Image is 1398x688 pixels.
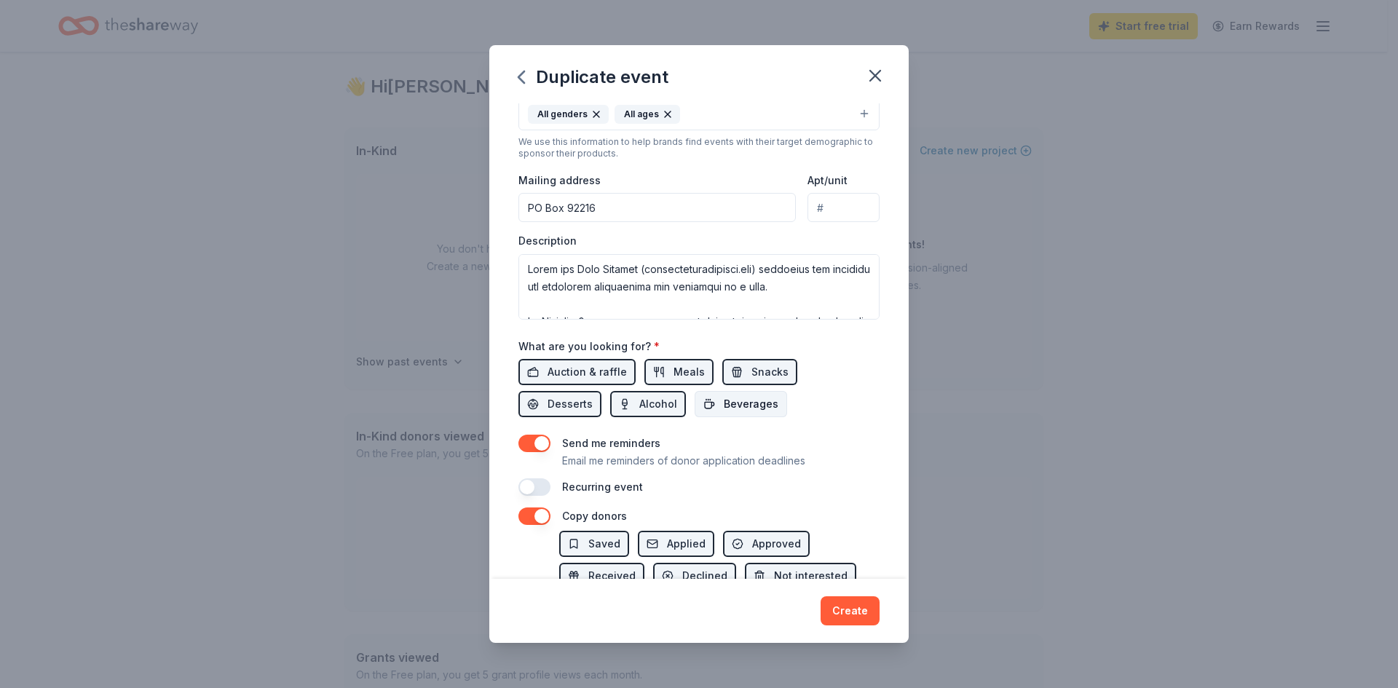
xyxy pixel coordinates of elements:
button: Saved [559,531,629,557]
div: All genders [528,105,609,124]
textarea: Lorem ips Dolo Sitamet (consecteturadipisci.eli) seddoeius tem incididu utl etdolorem aliquaenima... [518,254,880,320]
button: Desserts [518,391,601,417]
span: Received [588,567,636,585]
label: Mailing address [518,173,601,188]
button: Applied [638,531,714,557]
label: Recurring event [562,481,643,493]
button: Not interested [745,563,856,589]
button: Create [821,596,880,625]
label: Description [518,234,577,248]
div: All ages [615,105,680,124]
span: Alcohol [639,395,677,413]
span: Meals [674,363,705,381]
span: Beverages [724,395,778,413]
span: Saved [588,535,620,553]
button: All gendersAll ages [518,98,880,130]
button: Meals [644,359,714,385]
span: Auction & raffle [548,363,627,381]
span: Snacks [751,363,789,381]
span: Not interested [774,567,848,585]
input: # [807,193,880,222]
button: Received [559,563,644,589]
span: Applied [667,535,706,553]
span: Desserts [548,395,593,413]
button: Auction & raffle [518,359,636,385]
button: Snacks [722,359,797,385]
span: Approved [752,535,801,553]
button: Alcohol [610,391,686,417]
label: Apt/unit [807,173,848,188]
button: Beverages [695,391,787,417]
label: Copy donors [562,510,627,522]
label: Send me reminders [562,437,660,449]
p: Email me reminders of donor application deadlines [562,452,805,470]
button: Declined [653,563,736,589]
label: What are you looking for? [518,339,660,354]
input: Enter a US address [518,193,796,222]
div: Duplicate event [518,66,668,89]
span: Declined [682,567,727,585]
div: We use this information to help brands find events with their target demographic to sponsor their... [518,136,880,159]
button: Approved [723,531,810,557]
